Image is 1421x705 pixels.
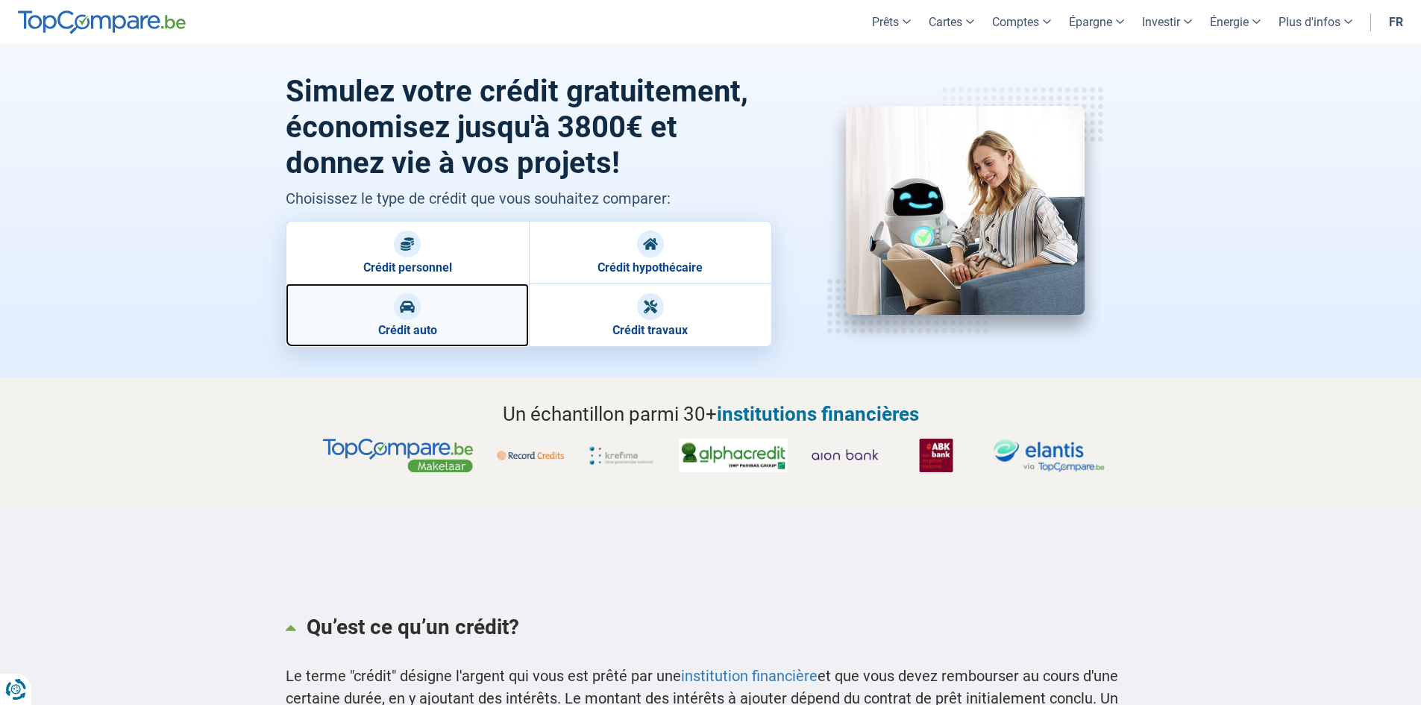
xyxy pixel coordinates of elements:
img: ABK Bank [903,439,970,472]
a: institution financière [681,667,818,685]
a: Crédit travaux Crédit travaux [529,283,772,347]
img: crédit consommation [846,106,1085,315]
img: TopCompare [18,10,186,34]
h1: Simulez votre crédit gratuitement, économisez jusqu'à 3800€ et donnez vie à vos projets! [286,74,773,181]
img: Crédit hypothécaire [643,236,658,251]
img: TopCompare, makelaars partner voor jouw krediet [323,439,472,472]
a: Crédit auto Crédit auto [286,283,529,347]
img: Aion Bank [812,439,879,472]
img: Crédit travaux [643,299,658,314]
img: Krefima [588,439,655,472]
img: Elantis via TopCompare [994,439,1105,472]
img: Crédit auto [400,299,415,314]
span: institutions financières [717,403,919,425]
img: Crédit personnel [400,236,415,251]
h2: Un échantillon parmi 30+ [286,400,1136,428]
p: Choisissez le type de crédit que vous souhaitez comparer: [286,187,773,210]
a: Qu’est ce qu’un crédit? [286,600,1136,654]
a: Crédit hypothécaire Crédit hypothécaire [529,221,772,283]
img: Alphacredit [679,439,788,472]
a: Crédit personnel Crédit personnel [286,221,529,283]
img: Record Credits [497,439,564,472]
